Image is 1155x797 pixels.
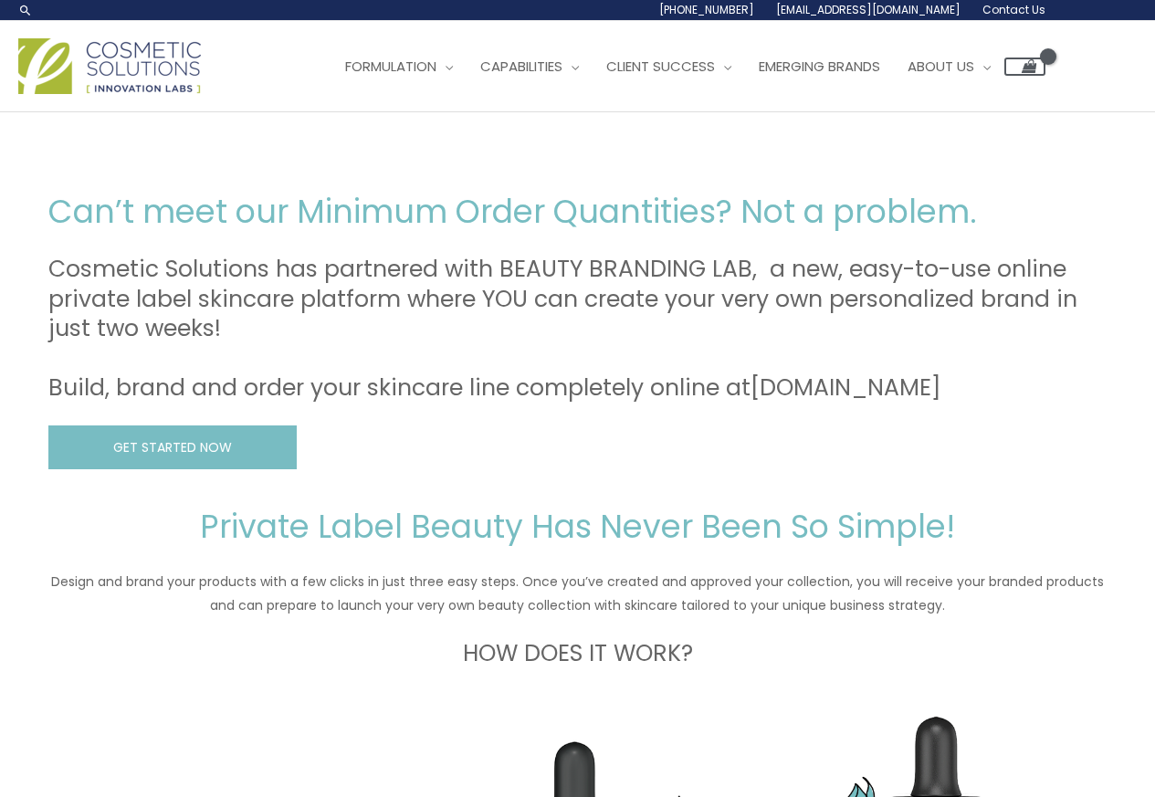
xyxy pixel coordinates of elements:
a: Client Success [593,39,745,94]
a: Search icon link [18,3,33,17]
a: [DOMAIN_NAME] [751,372,941,404]
h3: Cosmetic Solutions has partnered with BEAUTY BRANDING LAB, a new, easy-to-use online private labe... [48,255,1108,404]
nav: Site Navigation [318,39,1045,94]
span: [PHONE_NUMBER] [659,2,754,17]
a: Formulation [331,39,467,94]
a: Capabilities [467,39,593,94]
a: View Shopping Cart, empty [1004,58,1045,76]
h2: Private Label Beauty Has Never Been So Simple! [48,506,1108,548]
span: Emerging Brands [759,57,880,76]
h2: Can’t meet our Minimum Order Quantities? Not a problem. [48,191,1108,233]
span: Client Success [606,57,715,76]
span: [EMAIL_ADDRESS][DOMAIN_NAME] [776,2,961,17]
p: Design and brand your products with a few clicks in just three easy steps. Once you’ve created an... [48,570,1108,617]
a: GET STARTED NOW [48,425,297,470]
span: Contact Us [982,2,1045,17]
span: Capabilities [480,57,562,76]
a: About Us [894,39,1004,94]
span: About Us [908,57,974,76]
span: Formulation [345,57,436,76]
img: Cosmetic Solutions Logo [18,38,201,94]
h3: HOW DOES IT WORK? [48,639,1108,669]
a: Emerging Brands [745,39,894,94]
